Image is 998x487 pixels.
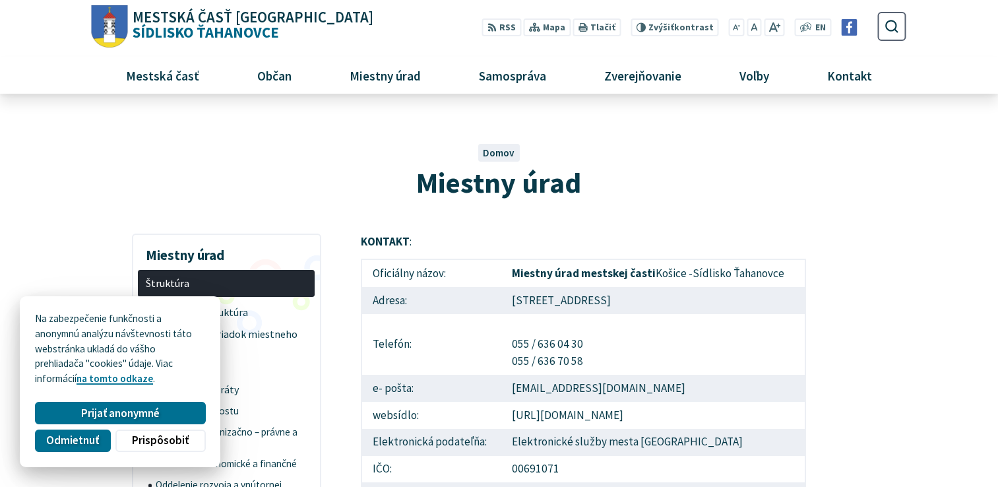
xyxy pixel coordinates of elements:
[729,18,745,36] button: Zmenšiť veľkosť písma
[146,357,307,379] span: Prednosta MÚ
[815,21,826,35] span: EN
[483,146,515,159] a: Domov
[138,357,315,379] a: Prednosta MÚ
[512,461,559,476] a: 00691071
[115,430,205,452] button: Prispôsobiť
[512,434,743,449] a: Elektronické služby mesta [GEOGRAPHIC_DATA]
[361,456,501,483] td: IČO:
[764,18,784,36] button: Zväčšiť veľkosť písma
[512,337,583,351] a: 055 / 636 04 30
[599,57,686,93] span: Zverejňovanie
[138,270,315,297] a: Štruktúra
[361,402,501,429] td: websídlo:
[35,402,205,424] button: Prijať anonymné
[648,22,714,33] span: kontrast
[77,372,153,385] a: na tomto odkaze
[512,266,656,280] strong: Miestny úrad mestskej časti
[148,422,315,454] a: Oddelenie organizačno – právne a sociálne
[121,57,204,93] span: Mestská časť
[361,259,501,287] td: Oficiálny názov:
[416,164,581,201] span: Miestny úrad
[146,302,307,323] span: Organizačná štruktúra
[146,323,307,357] span: Organizačný poriadok miestneho úradu
[81,406,160,420] span: Prijať anonymné
[46,434,99,447] span: Odmietnuť
[138,238,315,265] h3: Miestny úrad
[841,19,858,36] img: Prejsť na Facebook stránku
[524,18,571,36] a: Mapa
[252,57,296,93] span: Občan
[812,21,830,35] a: EN
[146,273,307,294] span: Štruktúra
[361,314,501,375] td: Telefón:
[631,18,718,36] button: Zvýšiťkontrast
[138,302,315,323] a: Organizačná štruktúra
[92,5,373,48] a: Logo Sídlisko Ťahanovce, prejsť na domovskú stránku.
[128,10,374,40] span: Sídlisko Ťahanovce
[361,234,410,249] strong: KONTAKT
[102,57,223,93] a: Mestská časť
[474,57,551,93] span: Samospráva
[573,18,621,36] button: Tlačiť
[156,454,307,475] span: Oddelenie ekonomické a finančné
[138,379,315,401] a: Oddelenia a referáty
[156,401,307,422] span: Kancelária starostu
[35,430,110,452] button: Odmietnuť
[501,375,805,402] td: [EMAIL_ADDRESS][DOMAIN_NAME]
[823,57,877,93] span: Kontakt
[747,18,761,36] button: Nastaviť pôvodnú veľkosť písma
[361,234,806,251] p: :
[543,21,565,35] span: Mapa
[361,375,501,402] td: e- pošta:
[803,57,896,93] a: Kontakt
[325,57,445,93] a: Miestny úrad
[499,21,516,35] span: RSS
[648,22,674,33] span: Zvýšiť
[138,323,315,357] a: Organizačný poriadok miestneho úradu
[501,402,805,429] td: [URL][DOMAIN_NAME]
[512,354,583,368] a: 055 / 636 70 58
[455,57,571,93] a: Samospráva
[148,401,315,422] a: Kancelária starostu
[501,259,805,287] td: Košice -Sídlisko Ťahanovce
[133,10,373,25] span: Mestská časť [GEOGRAPHIC_DATA]
[132,434,189,447] span: Prispôsobiť
[146,379,307,401] span: Oddelenia a referáty
[361,429,501,456] td: Elektronická podateľňa:
[233,57,315,93] a: Občan
[344,57,425,93] span: Miestny úrad
[148,454,315,475] a: Oddelenie ekonomické a finančné
[501,287,805,314] td: [STREET_ADDRESS]
[35,311,205,387] p: Na zabezpečenie funkčnosti a anonymnú analýzu návštevnosti táto webstránka ukladá do vášho prehli...
[735,57,774,93] span: Voľby
[716,57,794,93] a: Voľby
[482,18,521,36] a: RSS
[590,22,615,33] span: Tlačiť
[361,287,501,314] td: Adresa:
[580,57,706,93] a: Zverejňovanie
[156,422,307,454] span: Oddelenie organizačno – právne a sociálne
[92,5,128,48] img: Prejsť na domovskú stránku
